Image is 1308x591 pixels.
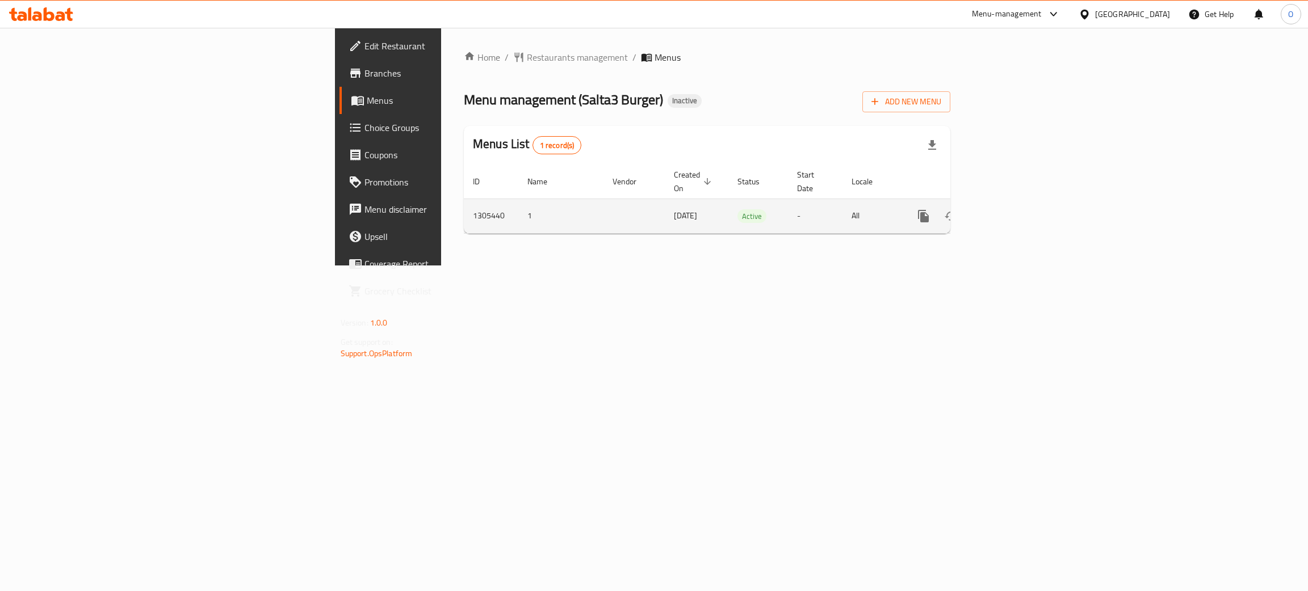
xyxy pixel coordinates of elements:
[367,94,544,107] span: Menus
[339,250,554,277] a: Coverage Report
[797,168,829,195] span: Start Date
[364,148,544,162] span: Coupons
[737,175,774,188] span: Status
[364,202,544,216] span: Menu disclaimer
[613,175,651,188] span: Vendor
[972,7,1042,21] div: Menu-management
[464,50,950,64] nav: breadcrumb
[370,315,388,330] span: 1.0.0
[852,175,887,188] span: Locale
[842,199,901,233] td: All
[919,132,946,159] div: Export file
[518,199,603,233] td: 1
[364,230,544,243] span: Upsell
[339,141,554,168] a: Coupons
[364,257,544,271] span: Coverage Report
[513,50,628,64] a: Restaurants management
[527,175,562,188] span: Name
[341,315,368,330] span: Version:
[737,210,766,223] span: Active
[655,50,681,64] span: Menus
[473,136,581,154] h2: Menus List
[737,209,766,223] div: Active
[341,335,393,349] span: Get support on:
[339,87,554,114] a: Menus
[473,175,494,188] span: ID
[464,87,663,112] span: Menu management ( Salta3 Burger )
[339,196,554,223] a: Menu disclaimer
[788,199,842,233] td: -
[527,50,628,64] span: Restaurants management
[464,164,1028,234] table: enhanced table
[668,96,702,105] span: Inactive
[674,168,715,195] span: Created On
[533,136,582,154] div: Total records count
[339,60,554,87] a: Branches
[364,66,544,80] span: Branches
[632,50,636,64] li: /
[871,95,941,109] span: Add New Menu
[668,94,702,108] div: Inactive
[339,32,554,60] a: Edit Restaurant
[339,114,554,141] a: Choice Groups
[364,284,544,298] span: Grocery Checklist
[901,164,1028,199] th: Actions
[862,91,950,112] button: Add New Menu
[339,168,554,196] a: Promotions
[1095,8,1170,20] div: [GEOGRAPHIC_DATA]
[339,223,554,250] a: Upsell
[364,121,544,134] span: Choice Groups
[364,39,544,53] span: Edit Restaurant
[674,208,697,223] span: [DATE]
[533,140,581,151] span: 1 record(s)
[1288,8,1293,20] span: O
[910,202,937,230] button: more
[364,175,544,189] span: Promotions
[339,277,554,305] a: Grocery Checklist
[341,346,413,361] a: Support.OpsPlatform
